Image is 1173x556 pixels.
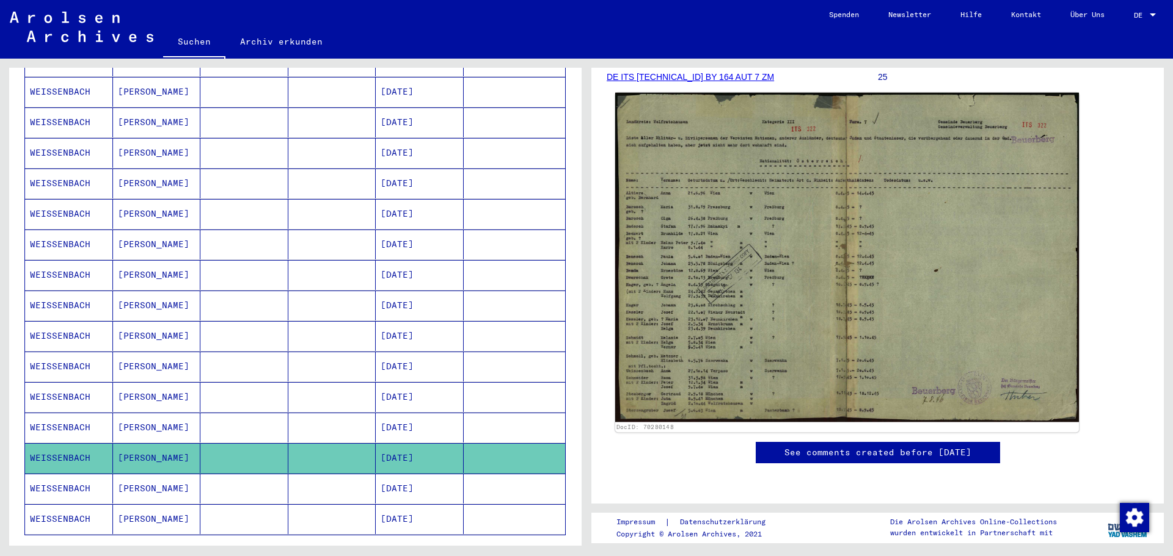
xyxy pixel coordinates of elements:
[113,168,201,198] mat-cell: [PERSON_NAME]
[376,107,464,137] mat-cell: [DATE]
[163,27,225,59] a: Suchen
[376,474,464,504] mat-cell: [DATE]
[616,529,780,540] p: Copyright © Arolsen Archives, 2021
[25,504,113,534] mat-cell: WEISSENBACH
[113,229,201,259] mat-cell: [PERSON_NAME]
[25,107,113,137] mat-cell: WEISSENBACH
[113,138,201,168] mat-cell: [PERSON_NAME]
[890,516,1057,527] p: Die Arolsen Archives Online-Collections
[616,424,674,431] a: DocID: 70280148
[376,138,464,168] mat-cell: [DATE]
[376,199,464,229] mat-cell: [DATE]
[878,71,1149,84] p: 25
[784,446,971,459] a: See comments created before [DATE]
[225,27,337,56] a: Archiv erkunden
[113,321,201,351] mat-cell: [PERSON_NAME]
[616,516,780,529] div: |
[113,291,201,320] mat-cell: [PERSON_NAME]
[113,260,201,290] mat-cell: [PERSON_NAME]
[25,352,113,381] mat-cell: WEISSENBACH
[113,413,201,442] mat-cell: [PERSON_NAME]
[25,229,113,259] mat-cell: WEISSENBACH
[670,516,780,529] a: Datenschutzerklärung
[376,413,464,442] mat-cell: [DATE]
[607,72,774,82] a: DE ITS [TECHNICAL_ID] BY 164 AUT 7 ZM
[376,291,464,320] mat-cell: [DATE]
[1120,503,1149,532] img: Zustimmung ändern
[25,168,113,198] mat-cell: WEISSENBACH
[113,77,201,107] mat-cell: [PERSON_NAME]
[25,474,113,504] mat-cell: WEISSENBACH
[25,413,113,442] mat-cell: WEISSENBACH
[376,352,464,381] mat-cell: [DATE]
[25,382,113,412] mat-cell: WEISSENBACH
[113,504,201,534] mat-cell: [PERSON_NAME]
[376,229,464,259] mat-cell: [DATE]
[615,93,1079,422] img: 001.jpg
[376,260,464,290] mat-cell: [DATE]
[376,504,464,534] mat-cell: [DATE]
[25,291,113,320] mat-cell: WEISSENBACH
[25,260,113,290] mat-cell: WEISSENBACH
[25,443,113,473] mat-cell: WEISSENBACH
[25,138,113,168] mat-cell: WEISSENBACH
[10,12,153,42] img: Arolsen_neg.svg
[1134,11,1147,20] span: DE
[616,516,665,529] a: Impressum
[1119,502,1149,532] div: Zustimmung ändern
[25,199,113,229] mat-cell: WEISSENBACH
[25,321,113,351] mat-cell: WEISSENBACH
[25,77,113,107] mat-cell: WEISSENBACH
[113,107,201,137] mat-cell: [PERSON_NAME]
[376,321,464,351] mat-cell: [DATE]
[113,443,201,473] mat-cell: [PERSON_NAME]
[113,352,201,381] mat-cell: [PERSON_NAME]
[113,474,201,504] mat-cell: [PERSON_NAME]
[376,77,464,107] mat-cell: [DATE]
[113,199,201,229] mat-cell: [PERSON_NAME]
[113,382,201,412] mat-cell: [PERSON_NAME]
[1105,512,1151,543] img: yv_logo.png
[890,527,1057,538] p: wurden entwickelt in Partnerschaft mit
[376,168,464,198] mat-cell: [DATE]
[376,443,464,473] mat-cell: [DATE]
[376,382,464,412] mat-cell: [DATE]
